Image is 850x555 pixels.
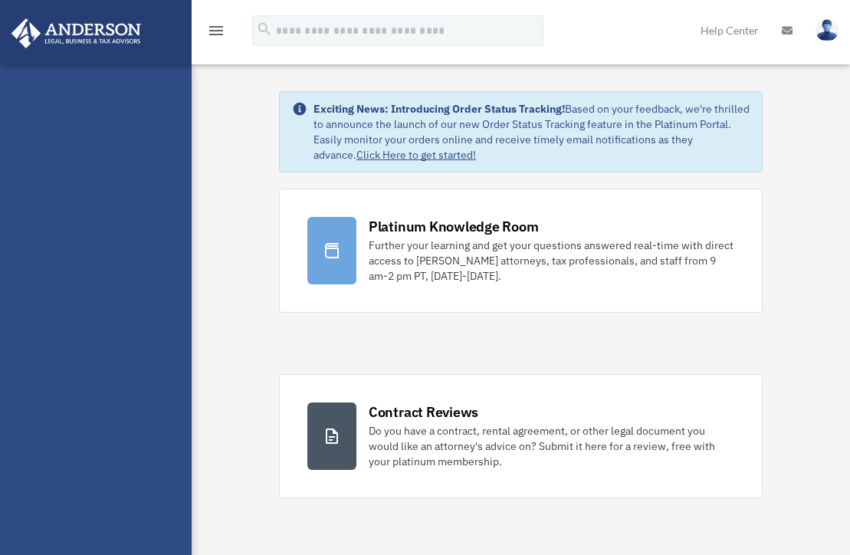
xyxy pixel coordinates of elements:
[279,189,763,313] a: Platinum Knowledge Room Further your learning and get your questions answered real-time with dire...
[279,374,763,498] a: Contract Reviews Do you have a contract, rental agreement, or other legal document you would like...
[369,423,734,469] div: Do you have a contract, rental agreement, or other legal document you would like an attorney's ad...
[313,101,750,163] div: Based on your feedback, we're thrilled to announce the launch of our new Order Status Tracking fe...
[207,21,225,40] i: menu
[7,18,146,48] img: Anderson Advisors Platinum Portal
[356,148,476,162] a: Click Here to get started!
[207,27,225,40] a: menu
[369,402,478,422] div: Contract Reviews
[369,238,734,284] div: Further your learning and get your questions answered real-time with direct access to [PERSON_NAM...
[313,102,565,116] strong: Exciting News: Introducing Order Status Tracking!
[256,21,273,38] i: search
[816,19,839,41] img: User Pic
[369,217,539,236] div: Platinum Knowledge Room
